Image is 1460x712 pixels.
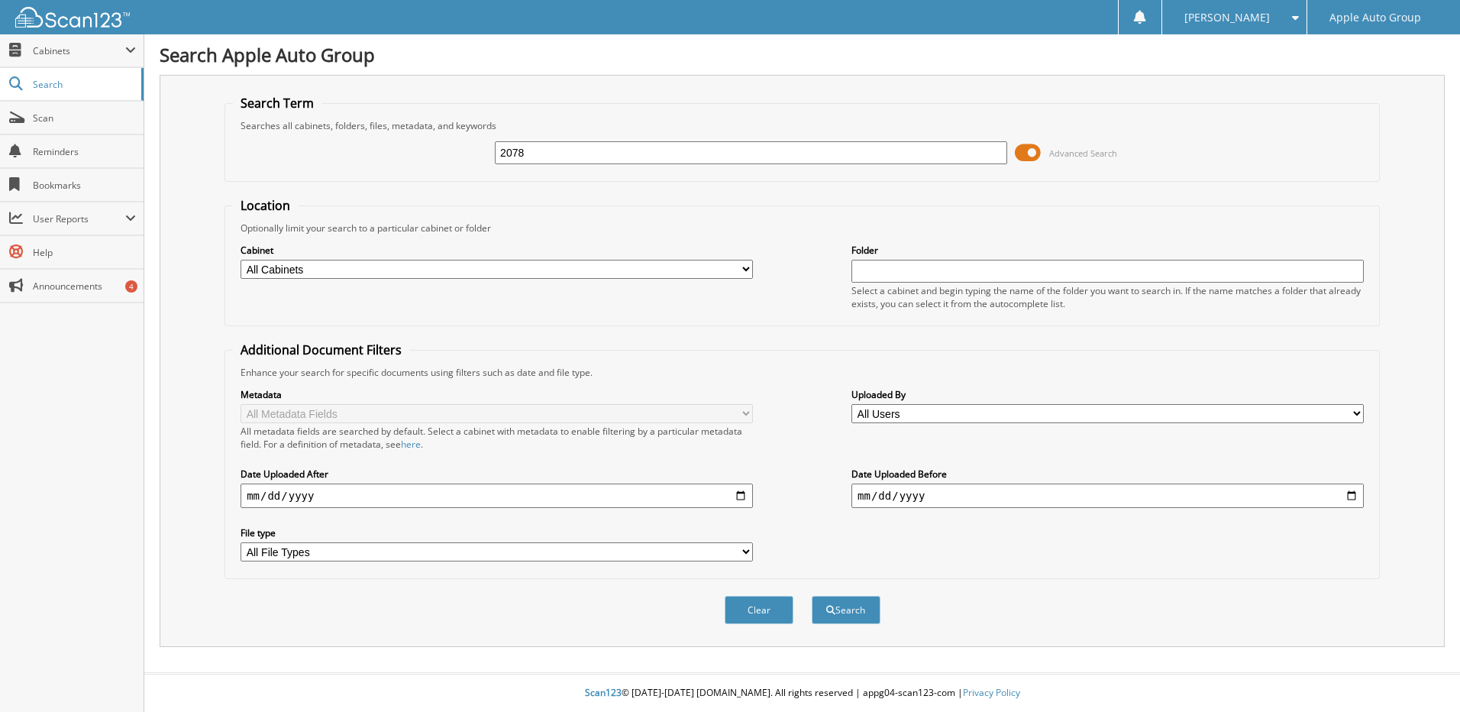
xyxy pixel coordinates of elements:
[851,388,1364,401] label: Uploaded By
[1384,639,1460,712] iframe: Chat Widget
[233,366,1371,379] div: Enhance your search for specific documents using filters such as date and file type.
[241,388,753,401] label: Metadata
[233,119,1371,132] div: Searches all cabinets, folders, files, metadata, and keywords
[851,284,1364,310] div: Select a cabinet and begin typing the name of the folder you want to search in. If the name match...
[33,280,136,293] span: Announcements
[241,484,753,508] input: start
[241,526,753,539] label: File type
[851,468,1364,481] label: Date Uploaded Before
[33,212,125,225] span: User Reports
[125,280,137,293] div: 4
[233,197,298,214] legend: Location
[33,246,136,259] span: Help
[233,341,409,358] legend: Additional Document Filters
[585,686,622,699] span: Scan123
[1049,147,1117,159] span: Advanced Search
[851,244,1364,257] label: Folder
[233,95,321,112] legend: Search Term
[33,112,136,125] span: Scan
[15,7,130,28] img: scan123-logo-white.svg
[241,468,753,481] label: Date Uploaded After
[1184,13,1270,22] span: [PERSON_NAME]
[144,675,1460,712] div: © [DATE]-[DATE] [DOMAIN_NAME]. All rights reserved | appg04-scan123-com |
[851,484,1364,508] input: end
[401,438,421,451] a: here
[725,596,793,624] button: Clear
[33,179,136,192] span: Bookmarks
[241,425,753,451] div: All metadata fields are searched by default. Select a cabinet with metadata to enable filtering b...
[33,145,136,158] span: Reminders
[1329,13,1421,22] span: Apple Auto Group
[33,78,134,91] span: Search
[812,596,880,624] button: Search
[160,42,1445,67] h1: Search Apple Auto Group
[33,44,125,57] span: Cabinets
[963,686,1020,699] a: Privacy Policy
[241,244,753,257] label: Cabinet
[233,222,1371,235] div: Optionally limit your search to a particular cabinet or folder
